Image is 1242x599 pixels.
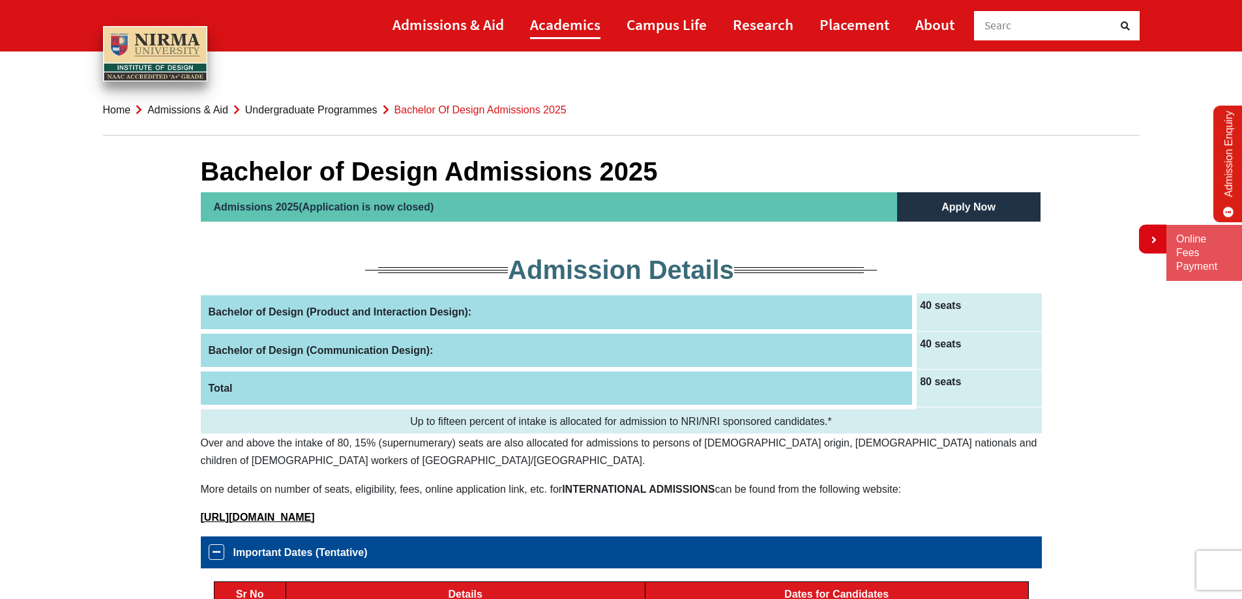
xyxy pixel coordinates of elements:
[147,104,228,115] a: Admissions & Aid
[915,10,954,39] a: About
[201,293,915,331] th: Bachelor of Design (Product and Interaction Design):
[897,192,1041,222] h5: Apply Now
[201,480,1042,498] p: More details on number of seats, eligibility, fees, online application link, etc. for can be foun...
[394,104,567,115] span: Bachelor of Design Admissions 2025
[201,407,1042,433] td: Up to fifteen percent of intake is allocated for admission to NRI/NRI sponsored candidates.
[103,85,1140,136] nav: breadcrumb
[201,512,315,523] a: [URL][DOMAIN_NAME]
[562,484,715,495] b: INTERNATIONAL ADMISSIONS
[530,10,600,39] a: Academics
[820,10,889,39] a: Placement
[245,104,377,115] a: Undergraduate Programmes
[733,10,793,39] a: Research
[103,104,131,115] a: Home
[201,536,1042,568] a: Important Dates (Tentative)
[508,256,734,284] span: Admission Details
[201,369,915,407] th: Total
[1176,233,1232,273] a: Online Fees Payment
[201,156,1042,187] h1: Bachelor of Design Admissions 2025
[915,293,1042,331] td: 40 seats
[915,369,1042,407] td: 80 seats
[201,192,897,222] h2: Admissions 2025(Application is now closed)
[984,18,1012,33] span: Searc
[103,26,207,82] img: main_logo
[201,434,1042,469] p: Over and above the intake of 80, 15% (supernumerary) seats are also allocated for admissions to p...
[627,10,707,39] a: Campus Life
[915,331,1042,369] td: 40 seats
[392,10,504,39] a: Admissions & Aid
[201,331,915,369] th: Bachelor of Design (Communication Design):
